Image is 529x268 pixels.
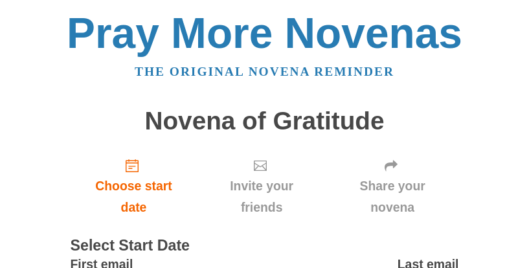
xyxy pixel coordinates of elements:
[71,107,459,135] h1: Novena of Gratitude
[71,238,459,254] h3: Select Start Date
[339,175,446,218] span: Share your novena
[67,9,462,57] a: Pray More Novenas
[71,148,197,225] a: Choose start date
[210,175,313,218] span: Invite your friends
[326,148,459,225] div: Click "Next" to confirm your start date first.
[84,175,185,218] span: Choose start date
[197,148,326,225] div: Click "Next" to confirm your start date first.
[135,65,394,78] a: The original novena reminder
